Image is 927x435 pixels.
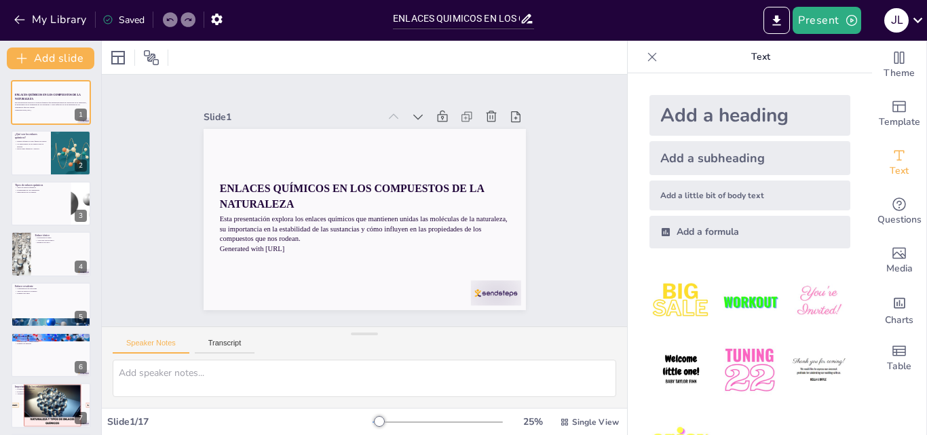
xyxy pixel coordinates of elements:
div: Add images, graphics, shapes or video [872,236,926,285]
span: Charts [885,313,913,328]
p: Maleabilidad y conductividad [15,340,87,343]
p: Tipos de enlaces químicos [15,186,67,189]
div: 1 [75,109,87,121]
div: 4 [11,231,91,276]
p: ¿Qué son los enlaces químicos? [15,132,47,139]
div: Add a heading [649,95,850,136]
button: Speaker Notes [113,339,189,354]
div: 3 [75,210,87,222]
p: Enlace iónico [35,233,87,238]
button: Transcript [195,339,255,354]
button: Add slide [7,48,94,69]
div: Change the overall theme [872,41,926,90]
p: Ejemplo de metales [15,343,87,345]
strong: ENLACES QUÍMICOS EN LOS COMPUESTOS DE LA NATURALEZA [219,183,483,210]
p: Variedad de materiales [15,393,87,396]
input: Insert title [393,9,520,29]
div: Add text boxes [872,138,926,187]
p: Procesos biológicos [15,390,87,393]
img: 3.jpeg [787,270,850,333]
div: Add a table [872,334,926,383]
span: Questions [877,212,922,227]
span: Table [887,359,911,374]
div: Get real-time input from your audience [872,187,926,236]
img: 4.jpeg [649,339,713,402]
div: Saved [102,14,145,26]
div: 7 [75,412,87,424]
div: Add ready made slides [872,90,926,138]
img: 6.jpeg [787,339,850,402]
div: Add a subheading [649,141,850,175]
p: Ejemplo del agua [15,292,87,295]
div: J L [884,8,909,33]
p: Tipos de enlaces químicos [15,183,67,187]
p: Text [663,41,858,73]
span: Media [886,261,913,276]
div: Add a little bit of body text [649,181,850,210]
p: Esta presentación explora los enlaces químicos que mantienen unidas las moléculas de la naturalez... [219,214,509,244]
img: 5.jpeg [718,339,781,402]
div: Slide 1 [204,111,379,124]
button: Export to PowerPoint [763,7,790,34]
p: Generated with [URL] [15,109,87,111]
p: Enlaces químicos como fuerzas de unión [15,140,47,143]
div: Add charts and graphs [872,285,926,334]
p: Tipos de enlaces covalentes [15,290,87,292]
p: Formación de moléculas [15,388,87,391]
span: Theme [884,66,915,81]
span: Position [143,50,159,66]
button: J L [884,7,909,34]
p: Reacciones químicas y enlaces [15,147,47,150]
p: Ejemplo del NaCl [35,242,87,244]
p: Generated with [URL] [219,244,509,254]
button: My Library [10,9,92,31]
span: Template [879,115,920,130]
div: Layout [107,47,129,69]
div: Slide 1 / 17 [107,415,373,428]
div: Add a formula [649,216,850,248]
div: 4 [75,261,87,273]
div: 25 % [516,415,549,428]
img: 1.jpeg [649,270,713,333]
div: 3 [11,181,91,226]
span: Text [890,164,909,178]
p: Formación de iones [35,237,87,240]
p: Compartición de electrones [15,287,87,290]
div: 7 [11,383,91,428]
div: 2 [75,159,87,172]
img: 2.jpeg [718,270,781,333]
p: Enlace covalente [15,284,87,288]
p: Importancia de los enlaces [15,191,67,194]
p: Esta presentación explora los enlaces químicos que mantienen unidas las moléculas de la naturalez... [15,101,87,109]
div: 1 [11,80,91,125]
div: 6 [11,333,91,377]
p: Electrones deslocalizados [15,337,87,340]
span: Single View [572,417,619,428]
p: La importancia de los enlaces para la materia [15,143,47,147]
p: Atracción electrostática [35,239,87,242]
div: 5 [75,311,87,323]
div: 6 [75,361,87,373]
button: Present [793,7,860,34]
p: Propiedades de los compuestos [15,189,67,191]
div: 2 [11,130,91,175]
div: 5 [11,282,91,327]
p: Importancia de los enlaces químicos [15,385,87,389]
strong: ENLACES QUÍMICOS EN LOS COMPUESTOS DE LA NATURALEZA [15,94,81,100]
p: Enlace metálico [15,335,87,339]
